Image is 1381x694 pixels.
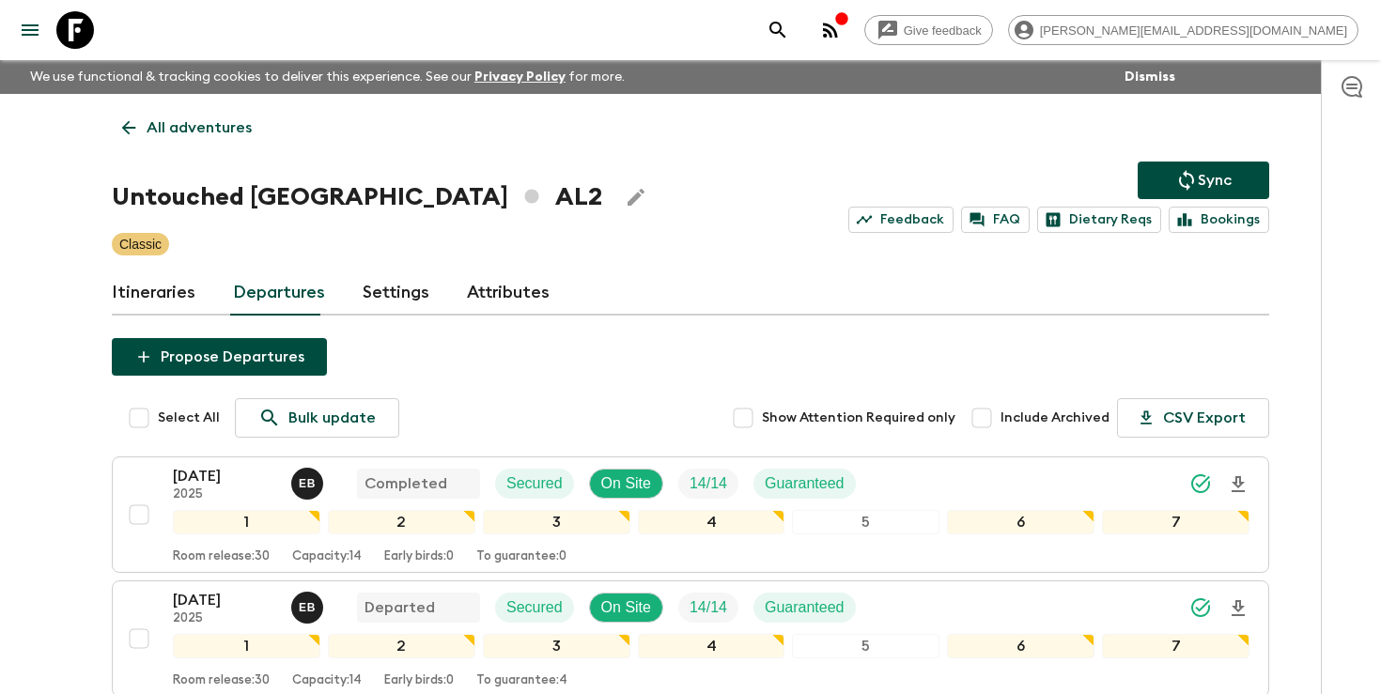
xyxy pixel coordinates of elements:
h1: Untouched [GEOGRAPHIC_DATA] AL2 [112,178,602,216]
p: Departed [365,596,435,619]
p: Room release: 30 [173,673,270,688]
p: [DATE] [173,589,276,611]
p: Guaranteed [765,472,845,495]
div: 3 [483,510,630,534]
p: 2025 [173,487,276,502]
p: All adventures [147,116,252,139]
p: To guarantee: 4 [476,673,567,688]
div: 5 [792,634,939,658]
div: On Site [589,469,663,499]
div: 4 [638,510,785,534]
a: FAQ [961,207,1030,233]
button: Sync adventure departures to the booking engine [1138,162,1269,199]
p: Completed [365,472,447,495]
svg: Download Onboarding [1227,597,1249,620]
div: 3 [483,634,630,658]
button: Dismiss [1120,64,1180,90]
div: Trip Fill [678,593,738,623]
div: 5 [792,510,939,534]
p: We use functional & tracking cookies to deliver this experience. See our for more. [23,60,632,94]
svg: Synced Successfully [1189,472,1212,495]
a: Bookings [1169,207,1269,233]
p: Bulk update [288,407,376,429]
a: Itineraries [112,270,195,316]
p: Sync [1198,169,1232,192]
a: All adventures [112,109,262,147]
p: 14 / 14 [690,596,727,619]
p: Secured [506,596,563,619]
p: 14 / 14 [690,472,727,495]
a: Departures [233,270,325,316]
div: Secured [495,593,574,623]
span: Include Archived [1001,409,1109,427]
div: 7 [1102,634,1249,658]
a: Dietary Reqs [1037,207,1161,233]
button: CSV Export [1117,398,1269,438]
div: 7 [1102,510,1249,534]
svg: Synced Successfully [1189,596,1212,619]
span: [PERSON_NAME][EMAIL_ADDRESS][DOMAIN_NAME] [1030,23,1358,38]
p: [DATE] [173,465,276,487]
a: Feedback [848,207,954,233]
span: Erild Balla [291,473,327,488]
button: search adventures [759,11,797,49]
p: Capacity: 14 [292,673,362,688]
a: Settings [363,270,429,316]
span: Erild Balla [291,597,327,612]
a: Attributes [467,270,550,316]
p: Classic [119,235,162,254]
span: Select All [158,409,220,427]
button: Edit Adventure Title [617,178,655,216]
div: Trip Fill [678,469,738,499]
p: Secured [506,472,563,495]
p: Capacity: 14 [292,549,362,564]
div: 1 [173,510,320,534]
div: 1 [173,634,320,658]
span: Give feedback [893,23,992,38]
svg: Download Onboarding [1227,473,1249,496]
button: [DATE]2025Erild BallaCompletedSecuredOn SiteTrip FillGuaranteed1234567Room release:30Capacity:14E... [112,456,1269,573]
p: Guaranteed [765,596,845,619]
span: Show Attention Required only [762,409,955,427]
p: On Site [601,472,651,495]
p: On Site [601,596,651,619]
p: Early birds: 0 [384,673,454,688]
button: menu [11,11,49,49]
div: On Site [589,593,663,623]
a: Give feedback [864,15,993,45]
p: 2025 [173,611,276,626]
a: Privacy Policy [474,70,566,84]
div: 2 [328,634,475,658]
p: To guarantee: 0 [476,549,566,564]
div: [PERSON_NAME][EMAIL_ADDRESS][DOMAIN_NAME] [1008,15,1358,45]
div: 4 [638,634,785,658]
p: Room release: 30 [173,549,270,564]
div: Secured [495,469,574,499]
a: Bulk update [235,398,399,438]
div: 6 [947,634,1094,658]
p: Early birds: 0 [384,549,454,564]
button: Propose Departures [112,338,327,376]
div: 2 [328,510,475,534]
div: 6 [947,510,1094,534]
